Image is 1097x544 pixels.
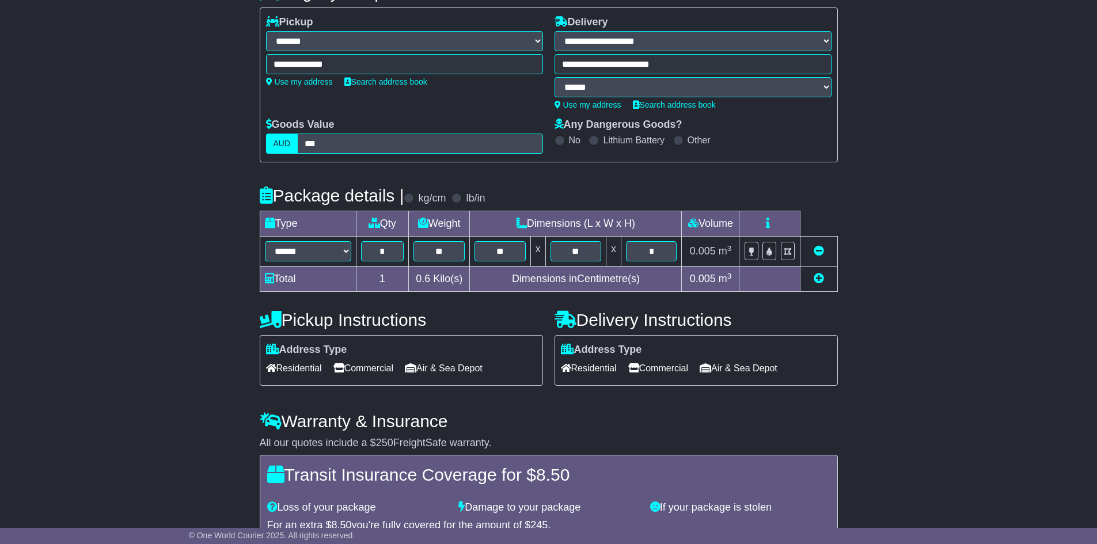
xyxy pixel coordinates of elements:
td: Dimensions in Centimetre(s) [470,267,682,292]
label: Address Type [266,344,347,356]
div: If your package is stolen [644,501,836,514]
a: Search address book [633,100,716,109]
td: Kilo(s) [409,267,470,292]
span: Air & Sea Depot [405,359,483,377]
td: Dimensions (L x W x H) [470,211,682,237]
td: x [530,237,545,267]
span: Air & Sea Depot [700,359,777,377]
label: Address Type [561,344,642,356]
td: Type [260,211,356,237]
td: x [606,237,621,267]
a: Use my address [266,77,333,86]
label: Delivery [555,16,608,29]
span: 245 [530,519,548,531]
span: 250 [376,437,393,448]
td: Weight [409,211,470,237]
span: m [719,245,732,257]
label: Pickup [266,16,313,29]
sup: 3 [727,244,732,253]
td: Total [260,267,356,292]
td: Volume [682,211,739,237]
div: For an extra $ you're fully covered for the amount of $ . [267,519,830,532]
h4: Pickup Instructions [260,310,543,329]
span: m [719,273,732,284]
h4: Warranty & Insurance [260,412,838,431]
span: 0.005 [690,273,716,284]
a: Use my address [555,100,621,109]
div: Loss of your package [261,501,453,514]
span: 0.6 [416,273,430,284]
h4: Package details | [260,186,404,205]
label: AUD [266,134,298,154]
span: Commercial [628,359,688,377]
label: kg/cm [418,192,446,205]
span: 8.50 [536,465,570,484]
label: Any Dangerous Goods? [555,119,682,131]
label: No [569,135,580,146]
span: 8.50 [332,519,352,531]
span: Commercial [333,359,393,377]
a: Search address book [344,77,427,86]
h4: Delivery Instructions [555,310,838,329]
td: Qty [356,211,409,237]
span: © One World Courier 2025. All rights reserved. [189,531,355,540]
div: All our quotes include a $ FreightSafe warranty. [260,437,838,450]
sup: 3 [727,272,732,280]
label: Other [688,135,711,146]
a: Remove this item [814,245,824,257]
label: lb/in [466,192,485,205]
div: Damage to your package [453,501,644,514]
a: Add new item [814,273,824,284]
label: Goods Value [266,119,335,131]
span: Residential [266,359,322,377]
span: 0.005 [690,245,716,257]
span: Residential [561,359,617,377]
td: 1 [356,267,409,292]
label: Lithium Battery [603,135,665,146]
h4: Transit Insurance Coverage for $ [267,465,830,484]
